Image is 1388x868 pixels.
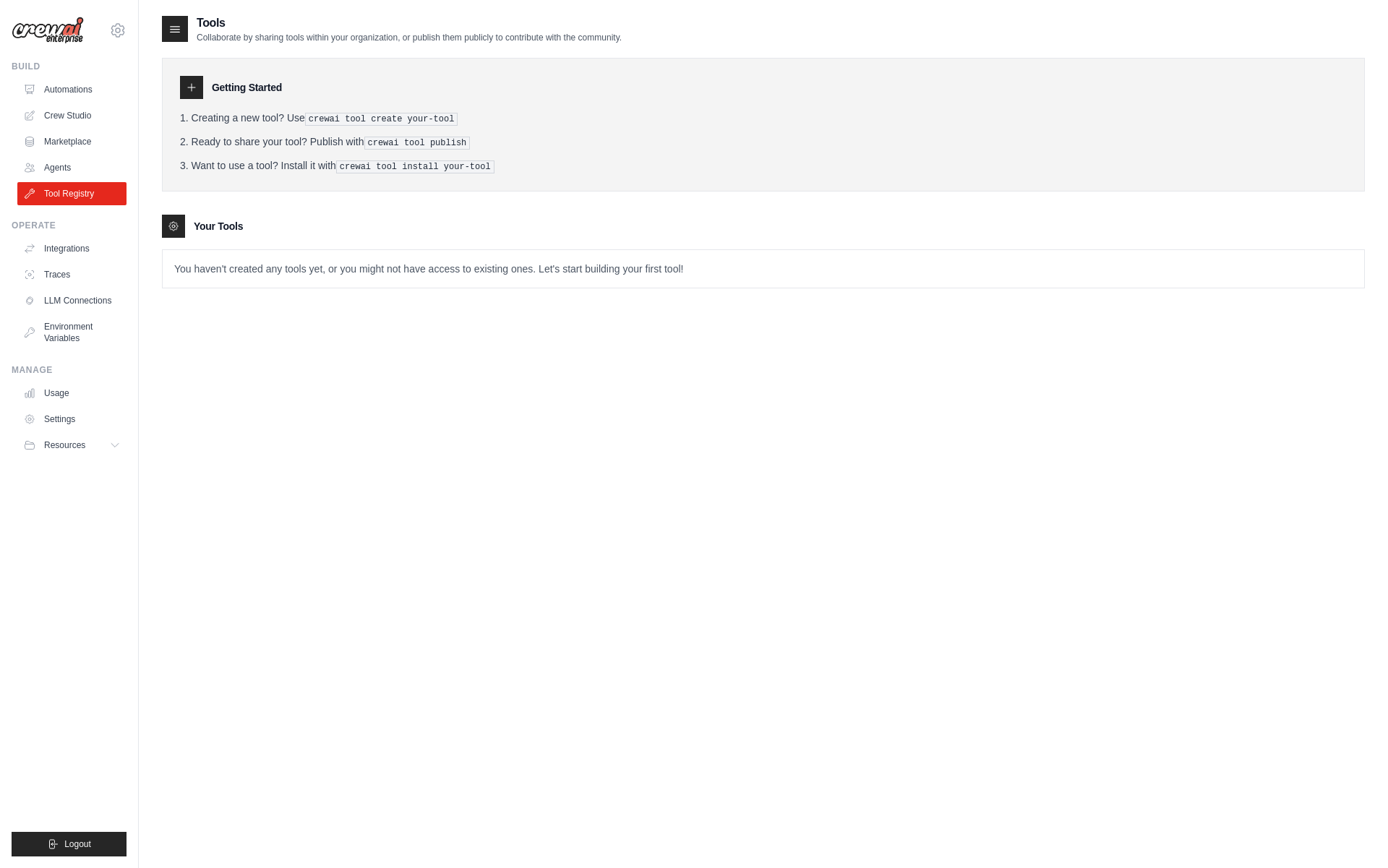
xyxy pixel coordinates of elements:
[17,382,127,405] a: Usage
[64,838,91,850] span: Logout
[17,237,127,260] a: Integrations
[17,408,127,431] a: Settings
[17,182,127,205] a: Tool Registry
[180,158,1347,173] li: Want to use a tool? Install it with
[194,219,243,233] h3: Your Tools
[44,439,85,451] span: Resources
[17,289,127,312] a: LLM Connections
[17,130,127,153] a: Marketplace
[12,832,127,856] button: Logout
[17,104,127,127] a: Crew Studio
[17,434,127,457] button: Resources
[12,61,127,72] div: Build
[17,78,127,101] a: Automations
[17,156,127,179] a: Agents
[197,14,622,32] h2: Tools
[17,315,127,350] a: Environment Variables
[12,17,84,44] img: Logo
[305,113,458,126] pre: crewai tool create your-tool
[12,364,127,376] div: Manage
[197,32,622,43] p: Collaborate by sharing tools within your organization, or publish them publicly to contribute wit...
[336,160,494,173] pre: crewai tool install your-tool
[212,80,282,95] h3: Getting Started
[364,137,471,150] pre: crewai tool publish
[163,250,1364,288] p: You haven't created any tools yet, or you might not have access to existing ones. Let's start bui...
[180,134,1347,150] li: Ready to share your tool? Publish with
[180,111,1347,126] li: Creating a new tool? Use
[17,263,127,286] a: Traces
[12,220,127,231] div: Operate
